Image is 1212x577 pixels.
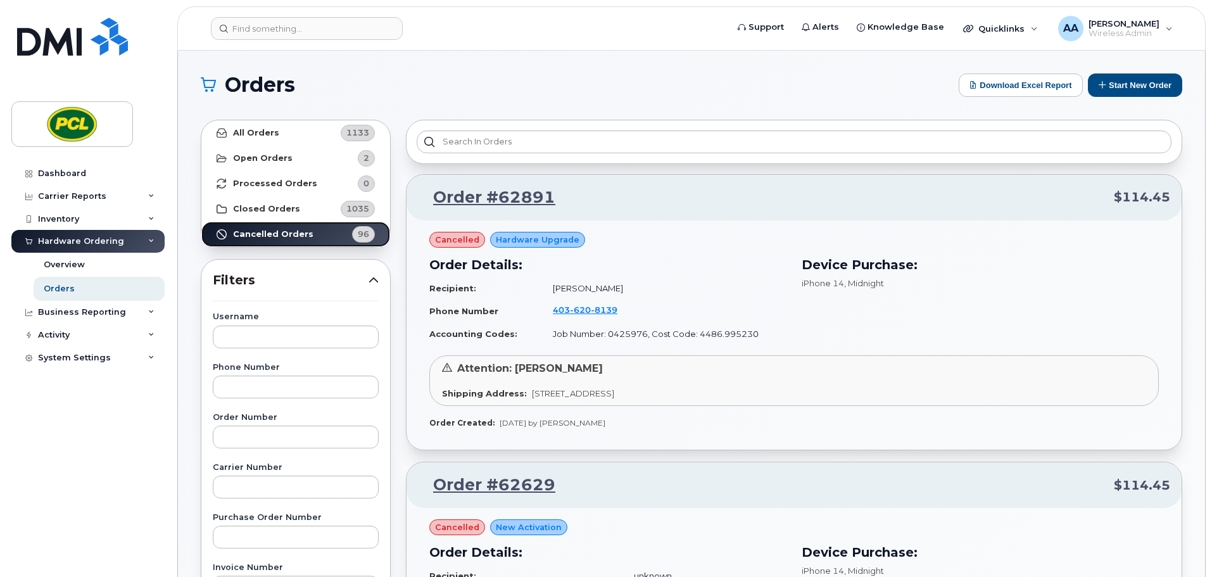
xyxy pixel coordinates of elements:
a: 4036208139 [553,305,633,315]
span: 0 [363,177,369,189]
span: New Activation [496,521,562,533]
strong: Order Created: [429,418,495,428]
span: cancelled [435,521,479,533]
span: $114.45 [1114,476,1170,495]
span: Orders [225,75,295,94]
h3: Device Purchase: [802,255,1159,274]
span: 1133 [346,127,369,139]
td: Job Number: 0425976, Cost Code: 4486.995230 [541,323,786,345]
span: iPhone 14 [802,278,844,288]
span: , Midnight [844,278,884,288]
span: 1035 [346,203,369,215]
label: Purchase Order Number [213,514,379,522]
a: Open Orders2 [201,146,390,171]
span: 2 [363,152,369,164]
strong: Processed Orders [233,179,317,189]
button: Start New Order [1088,73,1182,97]
span: , Midnight [844,566,884,576]
span: Attention: [PERSON_NAME] [457,362,603,374]
label: Order Number [213,414,379,422]
span: [DATE] by [PERSON_NAME] [500,418,605,428]
strong: Open Orders [233,153,293,163]
label: Invoice Number [213,564,379,572]
a: Order #62891 [418,186,555,209]
strong: Closed Orders [233,204,300,214]
span: Filters [213,271,369,289]
h3: Order Details: [429,543,786,562]
strong: Phone Number [429,306,498,316]
label: Phone Number [213,364,379,372]
span: Hardware Upgrade [496,234,579,246]
td: [PERSON_NAME] [541,277,786,300]
a: Order #62629 [418,474,555,497]
strong: Recipient: [429,283,476,293]
a: Processed Orders0 [201,171,390,196]
strong: All Orders [233,128,279,138]
span: $114.45 [1114,188,1170,206]
span: [STREET_ADDRESS] [532,388,614,398]
button: Download Excel Report [959,73,1083,97]
label: Carrier Number [213,464,379,472]
span: 403 [553,305,617,315]
span: cancelled [435,234,479,246]
input: Search in orders [417,130,1171,153]
span: 620 [570,305,591,315]
span: iPhone 14 [802,566,844,576]
a: Closed Orders1035 [201,196,390,222]
strong: Shipping Address: [442,388,527,398]
span: 8139 [591,305,617,315]
h3: Device Purchase: [802,543,1159,562]
a: All Orders1133 [201,120,390,146]
strong: Cancelled Orders [233,229,313,239]
strong: Accounting Codes: [429,329,517,339]
label: Username [213,313,379,321]
h3: Order Details: [429,255,786,274]
a: Cancelled Orders96 [201,222,390,247]
span: 96 [358,228,369,240]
